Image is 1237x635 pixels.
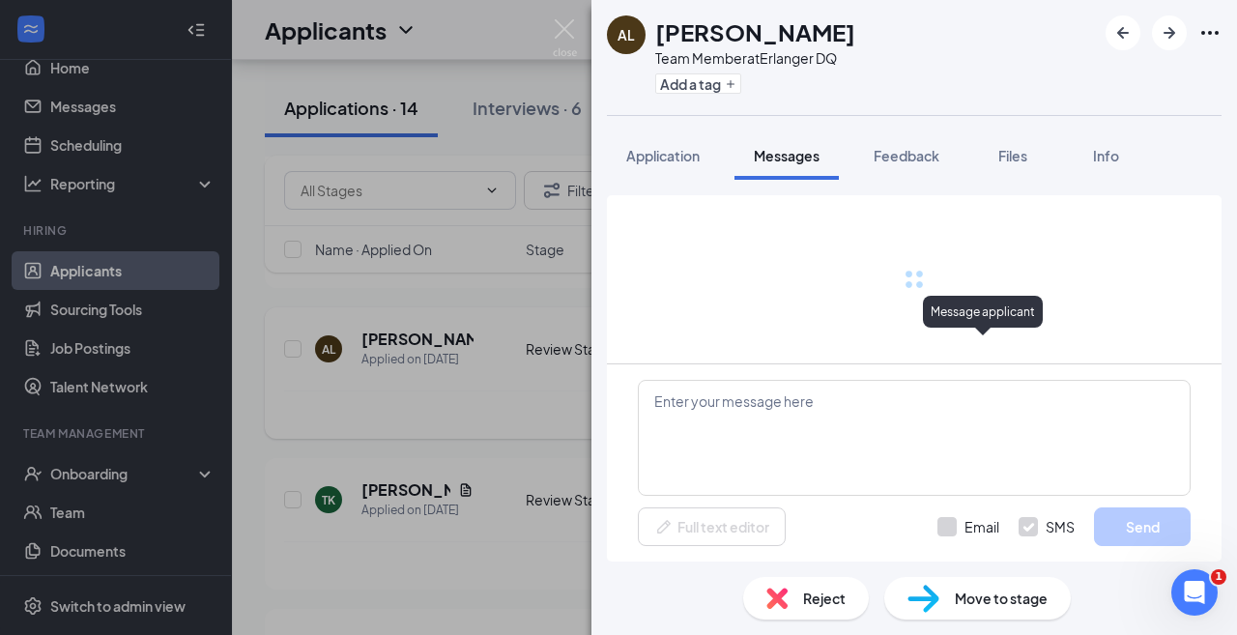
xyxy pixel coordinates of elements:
h1: [PERSON_NAME] [655,15,855,48]
button: PlusAdd a tag [655,73,741,94]
svg: ArrowRight [1158,21,1181,44]
iframe: Intercom live chat [1171,569,1218,616]
svg: Plus [725,78,736,90]
span: 1 [1211,569,1226,585]
span: Messages [754,147,820,164]
span: Reject [803,588,846,609]
svg: Pen [654,517,674,536]
span: Feedback [874,147,939,164]
button: Send [1094,507,1191,546]
button: Full text editorPen [638,507,786,546]
div: Team Member at Erlanger DQ [655,48,855,68]
div: Message applicant [923,296,1043,328]
svg: ArrowLeftNew [1111,21,1135,44]
button: ArrowRight [1152,15,1187,50]
span: Application [626,147,700,164]
div: AL [618,25,635,44]
span: Files [998,147,1027,164]
span: Move to stage [955,588,1048,609]
span: Info [1093,147,1119,164]
button: ArrowLeftNew [1106,15,1140,50]
svg: Ellipses [1198,21,1222,44]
